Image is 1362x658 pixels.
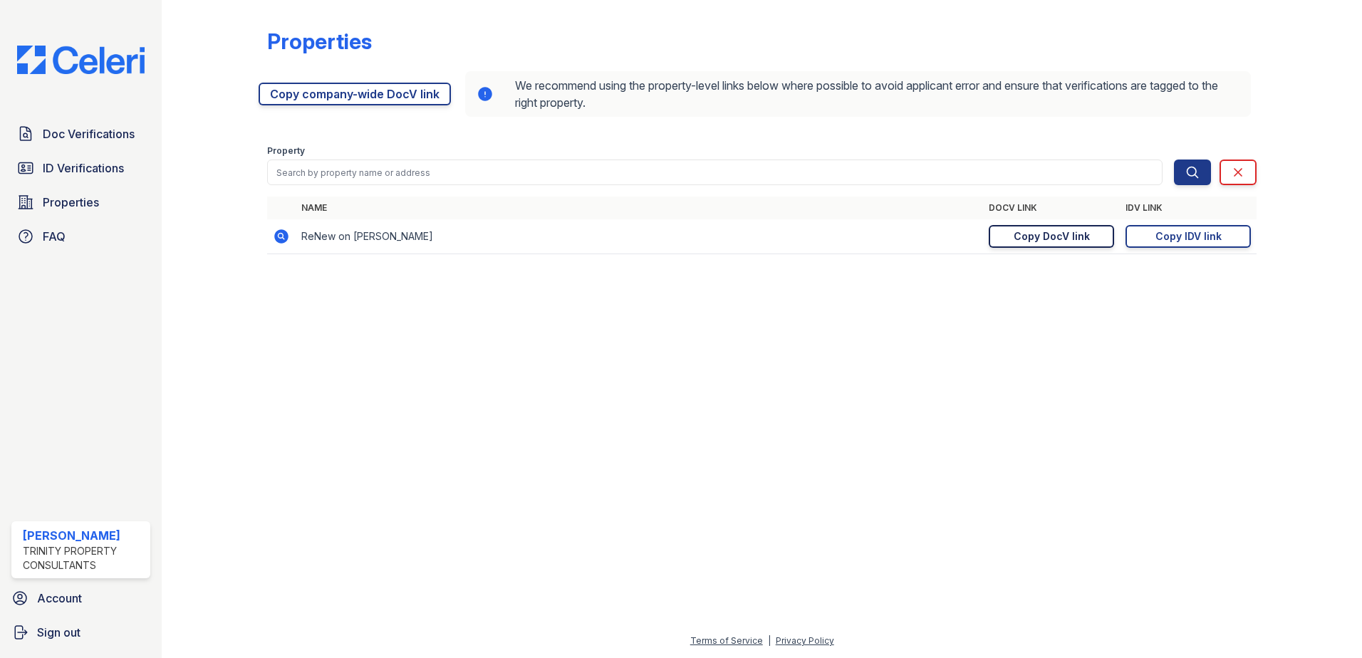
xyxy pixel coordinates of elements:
a: Sign out [6,618,156,647]
img: CE_Logo_Blue-a8612792a0a2168367f1c8372b55b34899dd931a85d93a1a3d3e32e68fde9ad4.png [6,46,156,74]
th: IDV Link [1120,197,1257,219]
a: Copy IDV link [1126,225,1251,248]
a: Account [6,584,156,612]
a: Doc Verifications [11,120,150,148]
a: Privacy Policy [776,635,834,646]
div: Trinity Property Consultants [23,544,145,573]
a: Copy company-wide DocV link [259,83,451,105]
span: ID Verifications [43,160,124,177]
th: DocV Link [983,197,1120,219]
label: Property [267,145,305,157]
span: Sign out [37,624,80,641]
a: Properties [11,188,150,216]
a: Terms of Service [690,635,763,646]
div: Copy IDV link [1155,229,1222,244]
a: Copy DocV link [989,225,1114,248]
th: Name [296,197,983,219]
input: Search by property name or address [267,160,1163,185]
div: [PERSON_NAME] [23,527,145,544]
div: Copy DocV link [1014,229,1090,244]
a: FAQ [11,222,150,251]
span: Doc Verifications [43,125,135,142]
span: FAQ [43,228,66,245]
a: ID Verifications [11,154,150,182]
div: Properties [267,28,372,54]
div: | [768,635,771,646]
span: Account [37,590,82,607]
div: We recommend using the property-level links below where possible to avoid applicant error and ens... [465,71,1251,117]
td: ReNew on [PERSON_NAME] [296,219,983,254]
span: Properties [43,194,99,211]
